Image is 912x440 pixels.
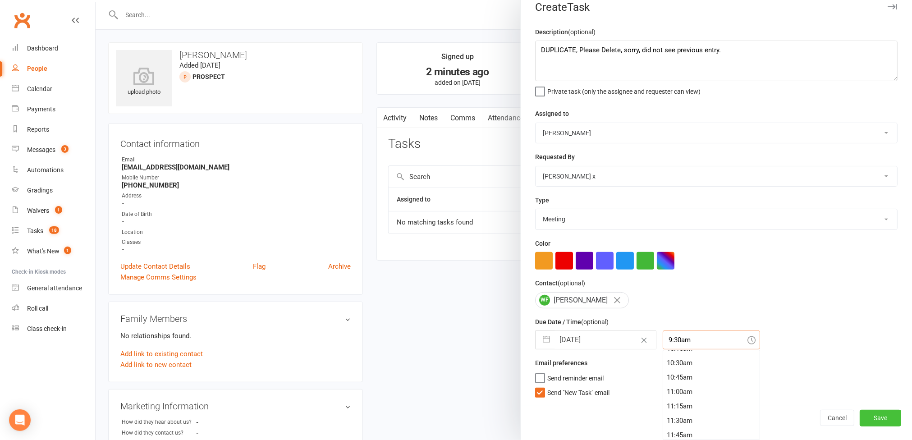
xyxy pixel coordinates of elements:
a: People [12,59,95,79]
div: Waivers [27,207,49,214]
div: 11:00am [663,385,760,399]
a: Class kiosk mode [12,319,95,339]
a: Messages 3 [12,140,95,160]
label: Type [535,195,549,205]
div: Messages [27,146,55,153]
small: (optional) [568,28,596,36]
span: WF [539,295,550,306]
a: Dashboard [12,38,95,59]
a: Reports [12,119,95,140]
span: 18 [49,226,59,234]
div: Roll call [27,305,48,312]
div: Gradings [27,187,53,194]
div: 11:15am [663,399,760,413]
div: 10:30am [663,356,760,370]
div: 10:45am [663,370,760,385]
label: Requested By [535,152,575,162]
div: Create Task [521,1,912,14]
a: General attendance kiosk mode [12,278,95,298]
div: General attendance [27,284,82,292]
button: Save [860,410,901,426]
a: Waivers 1 [12,201,95,221]
label: Description [535,27,596,37]
label: Contact [535,278,585,288]
label: Assigned to [535,109,569,119]
div: [PERSON_NAME] [535,292,629,308]
div: 11:30am [663,413,760,428]
a: Tasks 18 [12,221,95,241]
button: Clear Date [636,331,652,348]
a: Gradings [12,180,95,201]
span: 3 [61,145,69,153]
a: Calendar [12,79,95,99]
div: Automations [27,166,64,174]
span: Send reminder email [547,371,604,382]
button: Cancel [820,410,854,426]
div: Dashboard [27,45,58,52]
a: Automations [12,160,95,180]
div: What's New [27,247,60,255]
span: Send "New Task" email [547,386,610,396]
a: What's New1 [12,241,95,261]
div: Calendar [27,85,52,92]
textarea: DUPLICATE, Please Delete, sorry, did not see previous entry. [535,41,898,81]
a: Payments [12,99,95,119]
label: Color [535,238,550,248]
span: 1 [55,206,62,214]
a: Roll call [12,298,95,319]
div: Class check-in [27,325,67,332]
label: Due Date / Time [535,317,609,327]
span: Private task (only the assignee and requester can view) [547,85,701,95]
label: Email preferences [535,358,587,368]
small: (optional) [558,280,585,287]
div: Payments [27,105,55,113]
div: Open Intercom Messenger [9,409,31,431]
small: (optional) [581,318,609,325]
div: Tasks [27,227,43,234]
div: People [27,65,47,72]
a: Clubworx [11,9,33,32]
div: Reports [27,126,49,133]
span: 1 [64,247,71,254]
